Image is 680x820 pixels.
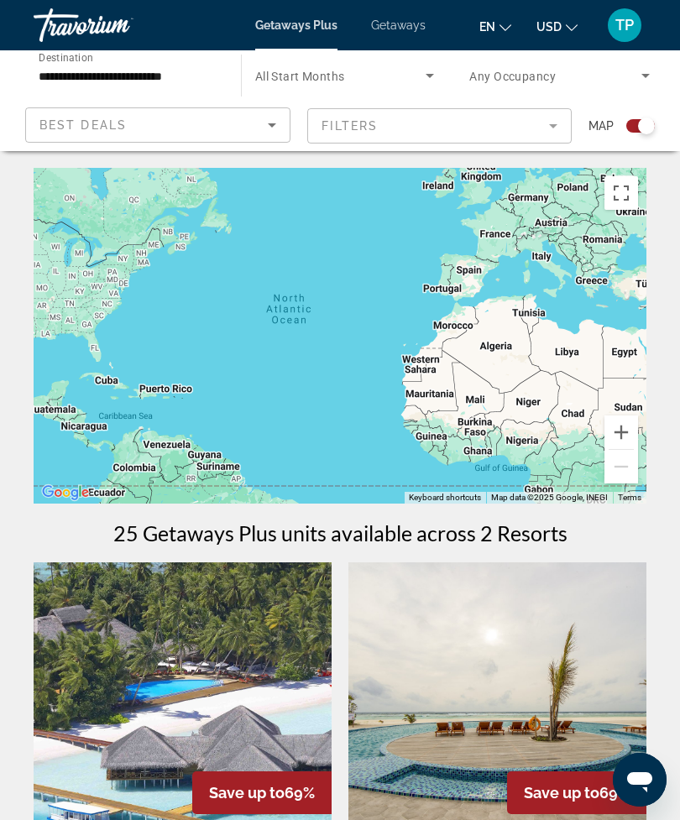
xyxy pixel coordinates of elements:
[536,20,562,34] span: USD
[409,492,481,504] button: Keyboard shortcuts
[255,70,345,83] span: All Start Months
[618,493,641,502] a: Terms (opens in new tab)
[615,17,634,34] span: TP
[604,450,638,483] button: Zoom out
[604,176,638,210] button: Toggle fullscreen view
[34,3,201,47] a: Travorium
[479,14,511,39] button: Change language
[603,8,646,43] button: User Menu
[39,115,276,135] mat-select: Sort by
[588,114,614,138] span: Map
[38,482,93,504] img: Google
[469,70,556,83] span: Any Occupancy
[307,107,573,144] button: Filter
[255,18,337,32] a: Getaways Plus
[491,493,608,502] span: Map data ©2025 Google, INEGI
[479,20,495,34] span: en
[613,753,667,807] iframe: Button to launch messaging window
[507,771,646,814] div: 69%
[536,14,578,39] button: Change currency
[524,784,599,802] span: Save up to
[604,415,638,449] button: Zoom in
[113,520,568,546] h1: 25 Getaways Plus units available across 2 Resorts
[371,18,426,32] a: Getaways
[39,118,127,132] span: Best Deals
[38,482,93,504] a: Open this area in Google Maps (opens a new window)
[39,51,93,63] span: Destination
[192,771,332,814] div: 69%
[209,784,285,802] span: Save up to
